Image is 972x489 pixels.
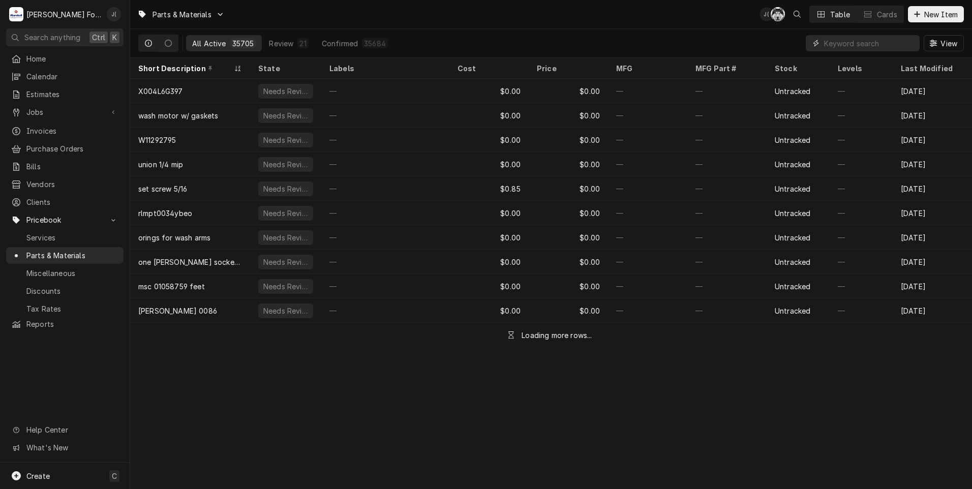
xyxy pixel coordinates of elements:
div: Untracked [775,184,810,194]
a: Vendors [6,176,124,193]
div: — [687,298,767,323]
div: J( [107,7,121,21]
div: Cost [458,63,519,74]
div: Untracked [775,86,810,97]
div: All Active [192,38,226,49]
div: Short Description [138,63,232,74]
div: — [830,274,893,298]
a: Clients [6,194,124,210]
div: Needs Review [262,86,309,97]
div: $0.00 [529,274,608,298]
div: — [830,79,893,103]
div: — [687,201,767,225]
div: [DATE] [893,176,972,201]
div: union 1/4 mip [138,159,183,170]
button: Open search [789,6,805,22]
div: Chris Murphy (103)'s Avatar [771,7,785,21]
div: Needs Review [262,257,309,267]
div: C( [771,7,785,21]
div: — [687,128,767,152]
div: Needs Review [262,305,309,316]
div: [DATE] [893,103,972,128]
div: wash motor w/ gaskets [138,110,218,121]
span: Parts & Materials [26,250,118,261]
div: [DATE] [893,201,972,225]
span: Search anything [24,32,80,43]
div: [DATE] [893,128,972,152]
div: — [608,176,687,201]
div: $0.00 [529,225,608,250]
div: — [830,250,893,274]
span: Services [26,232,118,243]
div: — [321,152,449,176]
a: Purchase Orders [6,140,124,157]
div: Table [830,9,850,20]
div: — [830,103,893,128]
div: — [321,128,449,152]
div: — [608,152,687,176]
div: — [321,250,449,274]
div: Untracked [775,305,810,316]
a: Reports [6,316,124,332]
div: [PERSON_NAME] 0086 [138,305,217,316]
div: — [687,250,767,274]
div: Jeff Debigare (109)'s Avatar [760,7,774,21]
div: $0.00 [449,225,529,250]
div: $0.00 [449,274,529,298]
a: Parts & Materials [6,247,124,264]
div: — [830,128,893,152]
div: Needs Review [262,232,309,243]
div: $0.00 [529,201,608,225]
div: — [830,176,893,201]
div: 21 [299,38,306,49]
a: Tax Rates [6,300,124,317]
a: Go to What's New [6,439,124,456]
span: Parts & Materials [153,9,211,20]
div: MFG Part # [695,63,756,74]
span: Calendar [26,71,118,82]
div: — [608,274,687,298]
span: Pricebook [26,215,103,225]
a: Discounts [6,283,124,299]
div: Confirmed [322,38,358,49]
div: Needs Review [262,184,309,194]
div: — [321,79,449,103]
div: orings for wash arms [138,232,210,243]
div: $0.00 [529,152,608,176]
div: Price [537,63,598,74]
span: Discounts [26,286,118,296]
div: Jeff Debigare (109)'s Avatar [107,7,121,21]
div: — [687,79,767,103]
span: Bills [26,161,118,172]
div: — [687,274,767,298]
div: X004L6G397 [138,86,183,97]
button: View [924,35,964,51]
div: — [608,250,687,274]
div: [DATE] [893,250,972,274]
div: [PERSON_NAME] Food Equipment Service [26,9,101,20]
span: K [112,32,117,43]
div: State [258,63,311,74]
div: 35684 [364,38,386,49]
div: Levels [838,63,883,74]
a: Home [6,50,124,67]
div: — [687,225,767,250]
div: Untracked [775,232,810,243]
div: Untracked [775,257,810,267]
div: — [830,225,893,250]
div: one [PERSON_NAME] socket assembly with bulb [138,257,242,267]
div: — [830,152,893,176]
div: $0.00 [449,298,529,323]
span: Miscellaneous [26,268,118,279]
div: [DATE] [893,298,972,323]
span: New Item [922,9,960,20]
a: Bills [6,158,124,175]
a: Services [6,229,124,246]
div: Marshall Food Equipment Service's Avatar [9,7,23,21]
a: Invoices [6,123,124,139]
div: — [687,152,767,176]
span: Help Center [26,424,117,435]
div: $0.00 [529,128,608,152]
div: — [321,201,449,225]
div: Review [269,38,293,49]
